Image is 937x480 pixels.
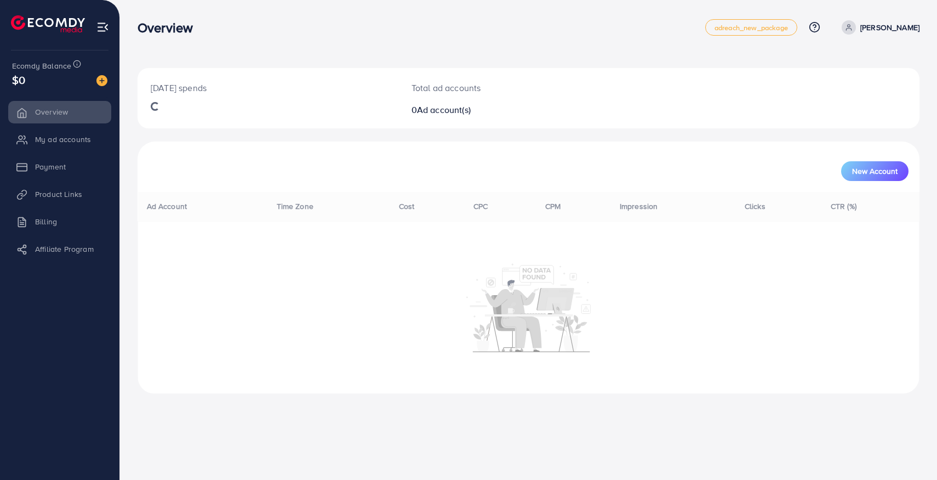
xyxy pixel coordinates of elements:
h3: Overview [138,20,202,36]
p: [DATE] spends [151,81,385,94]
span: adreach_new_package [715,24,788,31]
span: New Account [852,167,898,175]
a: [PERSON_NAME] [837,20,919,35]
h2: 0 [412,105,581,115]
button: New Account [841,161,909,181]
img: image [96,75,107,86]
span: Ecomdy Balance [12,60,71,71]
span: Ad account(s) [417,104,471,116]
p: Total ad accounts [412,81,581,94]
p: [PERSON_NAME] [860,21,919,34]
img: logo [11,15,85,32]
img: menu [96,21,109,33]
a: adreach_new_package [705,19,797,36]
span: $0 [12,72,25,88]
